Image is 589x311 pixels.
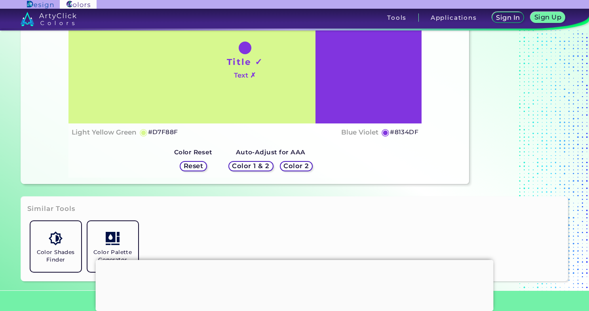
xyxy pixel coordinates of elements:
[532,12,564,23] a: Sign Up
[139,127,148,137] h5: ◉
[91,248,135,264] h5: Color Palette Generator
[49,231,63,245] img: icon_color_shades.svg
[227,56,263,68] h1: Title ✓
[493,12,523,23] a: Sign In
[148,127,178,137] h5: #D7F88F
[84,218,141,275] a: Color Palette Generator
[72,127,137,138] h4: Light Yellow Green
[27,218,84,275] a: Color Shades Finder
[34,248,78,264] h5: Color Shades Finder
[184,163,203,169] h5: Reset
[106,231,120,245] img: icon_col_pal_col.svg
[390,127,418,137] h5: #8134DF
[233,163,268,169] h5: Color 1 & 2
[234,70,256,81] h4: Text ✗
[236,148,306,156] strong: Auto-Adjust for AAA
[497,15,519,21] h5: Sign In
[381,127,390,137] h5: ◉
[21,12,76,26] img: logo_artyclick_colors_white.svg
[387,15,407,21] h3: Tools
[96,260,494,309] iframe: Advertisement
[535,14,561,21] h5: Sign Up
[284,163,308,169] h5: Color 2
[341,127,378,138] h4: Blue Violet
[174,148,213,156] strong: Color Reset
[27,1,53,8] img: ArtyClick Design logo
[431,15,477,21] h3: Applications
